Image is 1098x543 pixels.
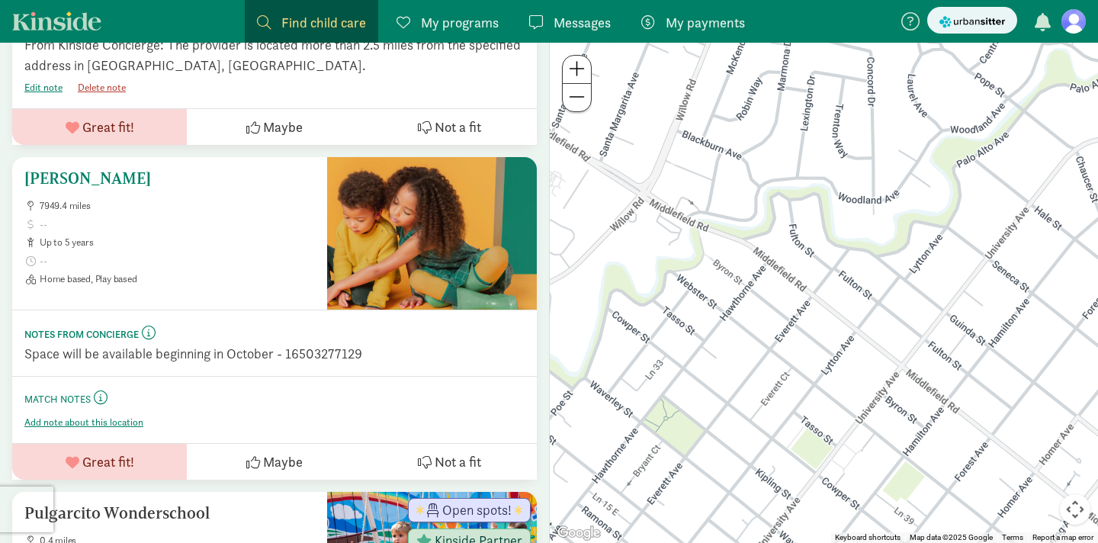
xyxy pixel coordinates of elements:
div: Space will be available beginning in October - 16503277129 [24,343,525,364]
span: Great fit! [82,117,134,137]
span: Home based, Play based [40,273,315,285]
span: Great fit! [82,451,134,472]
a: Report a map error [1032,533,1093,541]
button: Map camera controls [1060,494,1090,525]
a: Open this area in Google Maps (opens a new window) [554,523,604,543]
button: Great fit! [12,109,187,145]
span: Open spots! [442,503,512,517]
span: Messages [554,12,611,33]
a: Kinside [12,11,101,31]
span: Not a fit [435,451,481,472]
button: Great fit! [12,444,187,480]
a: Terms (opens in new tab) [1002,533,1023,541]
button: Add note about this location [24,416,143,429]
div: From Kinside Concierge: The provider is located more than 2.5 miles from the specified address in... [24,34,525,76]
span: My payments [666,12,745,33]
button: Edit note [24,82,63,94]
button: Maybe [187,444,361,480]
h5: [PERSON_NAME] [24,169,315,188]
small: Match Notes [24,393,91,406]
span: My programs [421,12,499,33]
button: Delete note [78,82,126,94]
img: urbansitter_logo_small.svg [939,14,1005,30]
button: Keyboard shortcuts [835,532,901,543]
span: Map data ©2025 Google [910,533,993,541]
span: up to 5 years [40,236,315,249]
small: Notes from concierge [24,328,139,341]
span: 7949.4 miles [40,200,315,212]
h5: Pulgarcito Wonderschool [24,504,315,522]
img: Google [554,523,604,543]
span: Find child care [281,12,366,33]
span: Not a fit [435,117,481,137]
button: Not a fit [362,109,537,145]
button: Not a fit [362,444,537,480]
span: Maybe [263,451,303,472]
span: Maybe [263,117,303,137]
button: Maybe [187,109,361,145]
